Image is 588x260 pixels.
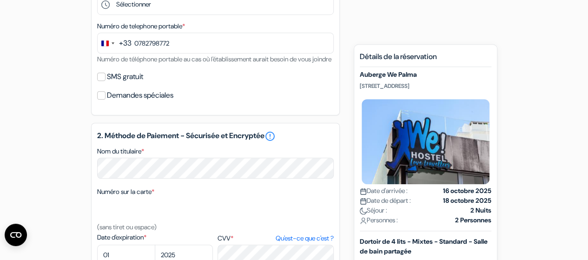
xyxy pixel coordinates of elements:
img: calendar.svg [360,188,367,195]
img: user_icon.svg [360,217,367,224]
button: Ouvrir le widget CMP [5,224,27,246]
img: calendar.svg [360,198,367,205]
small: (sans tiret ou espace) [97,223,157,231]
b: Dortoir de 4 lits - Mixtes - Standard - Salle de bain partagée [360,237,488,255]
input: 6 12 34 56 78 [97,33,334,53]
label: Demandes spéciales [107,89,173,102]
strong: 2 Nuits [470,206,491,215]
label: CVV [218,233,333,243]
span: Date d'arrivée : [360,186,408,196]
img: moon.svg [360,207,367,214]
label: SMS gratuit [107,70,143,83]
label: Numéro sur la carte [97,187,154,197]
label: Numéro de telephone portable [97,21,185,31]
span: Séjour : [360,206,387,215]
strong: 2 Personnes [455,215,491,225]
button: Change country, selected France (+33) [98,33,132,53]
a: error_outline [264,131,276,142]
label: Date d'expiration [97,233,213,242]
a: Qu'est-ce que c'est ? [275,233,333,243]
small: Numéro de téléphone portable au cas où l'établissement aurait besoin de vous joindre [97,55,331,63]
div: +33 [119,38,132,49]
span: Personnes : [360,215,398,225]
strong: 16 octobre 2025 [443,186,491,196]
label: Nom du titulaire [97,147,144,156]
span: Date de départ : [360,196,411,206]
h5: Auberge We Palma [360,71,491,79]
p: [STREET_ADDRESS] [360,82,491,90]
h5: 2. Méthode de Paiement - Sécurisée et Encryptée [97,131,334,142]
h5: Détails de la réservation [360,52,491,67]
strong: 18 octobre 2025 [443,196,491,206]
